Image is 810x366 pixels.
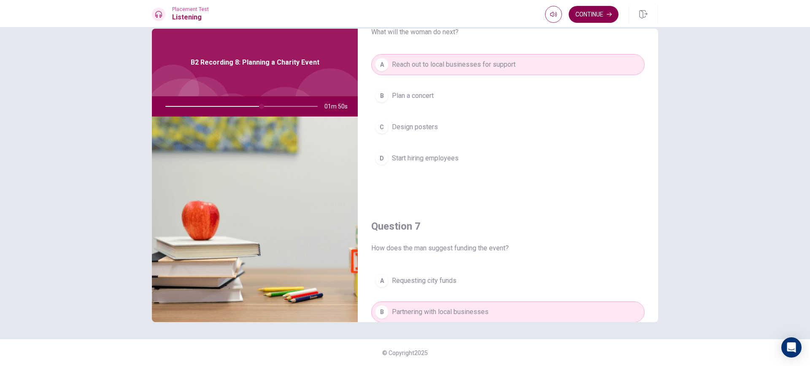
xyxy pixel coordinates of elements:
span: Plan a concert [392,91,434,101]
span: B2 Recording 8: Planning a Charity Event [191,57,319,68]
div: B [375,305,389,319]
button: CDesign posters [371,117,645,138]
span: © Copyright 2025 [382,350,428,356]
span: Start hiring employees [392,153,459,163]
button: AReach out to local businesses for support [371,54,645,75]
span: What will the woman do next? [371,27,645,37]
div: C [375,120,389,134]
div: Open Intercom Messenger [781,337,802,358]
span: Reach out to local businesses for support [392,60,516,70]
button: Continue [569,6,618,23]
button: ARequesting city funds [371,270,645,291]
div: D [375,152,389,165]
img: B2 Recording 8: Planning a Charity Event [152,117,358,322]
span: Placement Test [172,6,209,12]
h1: Listening [172,12,209,22]
span: Requesting city funds [392,276,456,286]
div: B [375,89,389,103]
div: A [375,58,389,71]
div: A [375,274,389,287]
span: Partnering with local businesses [392,307,489,317]
button: BPartnering with local businesses [371,301,645,323]
h4: Question 7 [371,220,645,233]
button: BPlan a concert [371,85,645,106]
span: Design posters [392,122,438,132]
span: How does the man suggest funding the event? [371,243,645,253]
button: DStart hiring employees [371,148,645,169]
span: 01m 50s [324,96,354,117]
